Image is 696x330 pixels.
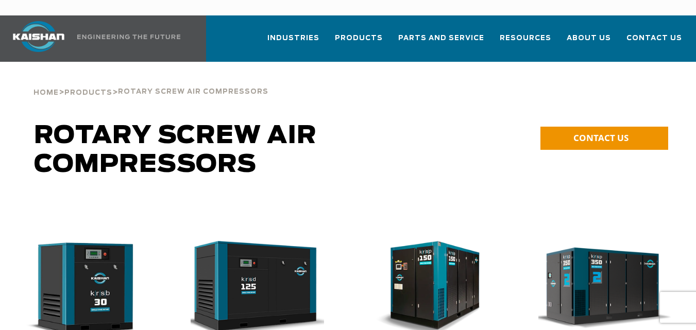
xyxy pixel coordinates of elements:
a: Resources [500,25,551,60]
span: Resources [500,32,551,44]
a: Industries [267,25,319,60]
div: > > [33,62,268,101]
span: Industries [267,32,319,44]
span: Rotary Screw Air Compressors [34,124,317,177]
span: Products [64,90,112,96]
img: Engineering the future [77,34,180,39]
a: Parts and Service [398,25,484,60]
span: Home [33,90,59,96]
span: Contact Us [626,32,682,44]
a: CONTACT US [540,127,668,150]
a: Products [64,88,112,97]
span: Parts and Service [398,32,484,44]
span: About Us [567,32,611,44]
span: Products [335,32,383,44]
a: Products [335,25,383,60]
a: Home [33,88,59,97]
a: About Us [567,25,611,60]
span: Rotary Screw Air Compressors [118,89,268,95]
span: CONTACT US [573,132,629,144]
a: Contact Us [626,25,682,60]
